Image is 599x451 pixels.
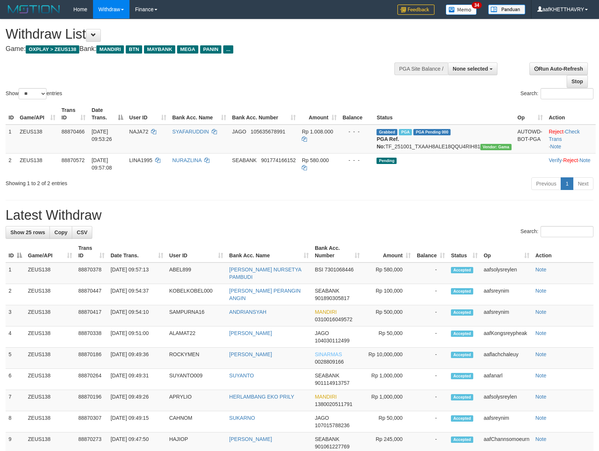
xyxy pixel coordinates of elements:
[315,444,349,450] span: Copy 901061227769 to clipboard
[451,331,473,337] span: Accepted
[520,226,593,237] label: Search:
[531,177,561,190] a: Previous
[414,262,448,284] td: -
[546,153,596,174] td: · ·
[315,338,349,344] span: Copy 104030112499 to clipboard
[92,157,112,171] span: [DATE] 09:57:08
[481,326,532,348] td: aafKongsreypheak
[6,241,25,262] th: ID: activate to sort column descending
[315,351,342,357] span: SINARMAS
[61,129,84,135] span: 88870466
[75,326,108,348] td: 88870338
[166,284,226,305] td: KOBELKOBEL000
[481,262,532,284] td: aafsolysreylen
[6,153,17,174] td: 2
[549,129,580,142] a: Check Trans
[315,267,323,273] span: BSI
[515,103,546,125] th: Op: activate to sort column ascending
[377,136,399,149] b: PGA Ref. No:
[448,62,497,75] button: None selected
[92,129,112,142] span: [DATE] 09:53:26
[343,157,371,164] div: - - -
[229,309,266,315] a: ANDRIANSYAH
[229,351,272,357] a: [PERSON_NAME]
[315,394,337,400] span: MANDIRI
[166,305,226,326] td: SAMPURNA16
[144,45,175,54] span: MAYBANK
[229,288,301,301] a: [PERSON_NAME] PERANGIN ANGIN
[549,129,564,135] a: Reject
[550,144,561,149] a: Note
[451,309,473,316] span: Accepted
[481,390,532,411] td: aafsolysreylen
[315,401,352,407] span: Copy 1380020511791 to clipboard
[26,45,79,54] span: OXPLAY > ZEUS138
[532,241,593,262] th: Action
[541,226,593,237] input: Search:
[315,359,344,365] span: Copy 0028809166 to clipboard
[25,305,75,326] td: ZEUS138
[77,229,87,235] span: CSV
[535,394,547,400] a: Note
[481,241,532,262] th: Op: activate to sort column ascending
[451,373,473,379] span: Accepted
[6,103,17,125] th: ID
[126,45,142,54] span: BTN
[399,129,412,135] span: Marked by aafsolysreylen
[299,103,339,125] th: Amount: activate to sort column ascending
[414,305,448,326] td: -
[58,103,89,125] th: Trans ID: activate to sort column ascending
[563,157,578,163] a: Reject
[232,129,246,135] span: JAGO
[535,267,547,273] a: Note
[49,226,72,239] a: Copy
[363,262,414,284] td: Rp 580,000
[108,369,166,390] td: [DATE] 09:49:31
[75,369,108,390] td: 88870264
[229,267,301,280] a: [PERSON_NAME] NURSETYA PAMBUDI
[200,45,221,54] span: PANIN
[19,88,47,99] select: Showentries
[480,144,512,150] span: Vendor URL: https://trx31.1velocity.biz
[315,380,349,386] span: Copy 901114913757 to clipboard
[6,305,25,326] td: 3
[232,157,257,163] span: SEABANK
[6,4,62,15] img: MOTION_logo.png
[166,411,226,432] td: CAHNOM
[535,288,547,294] a: Note
[17,125,58,154] td: ZEUS138
[397,4,435,15] img: Feedback.jpg
[25,241,75,262] th: Game/API: activate to sort column ascending
[229,373,254,378] a: SUYANTO
[414,411,448,432] td: -
[535,436,547,442] a: Note
[561,177,573,190] a: 1
[472,2,482,9] span: 34
[6,390,25,411] td: 7
[448,241,481,262] th: Status: activate to sort column ascending
[25,262,75,284] td: ZEUS138
[451,352,473,358] span: Accepted
[61,157,84,163] span: 88870572
[129,129,148,135] span: NAJA72
[414,348,448,369] td: -
[25,369,75,390] td: ZEUS138
[541,88,593,99] input: Search:
[567,75,588,88] a: Stop
[54,229,67,235] span: Copy
[223,45,233,54] span: ...
[481,348,532,369] td: aaflachchaleuy
[451,267,473,273] span: Accepted
[325,267,354,273] span: Copy 7301068446 to clipboard
[414,326,448,348] td: -
[6,88,62,99] label: Show entries
[315,422,349,428] span: Copy 107015788236 to clipboard
[535,415,547,421] a: Note
[126,103,169,125] th: User ID: activate to sort column ascending
[363,241,414,262] th: Amount: activate to sort column ascending
[413,129,451,135] span: PGA Pending
[529,62,588,75] a: Run Auto-Refresh
[414,369,448,390] td: -
[394,62,448,75] div: PGA Site Balance /
[414,390,448,411] td: -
